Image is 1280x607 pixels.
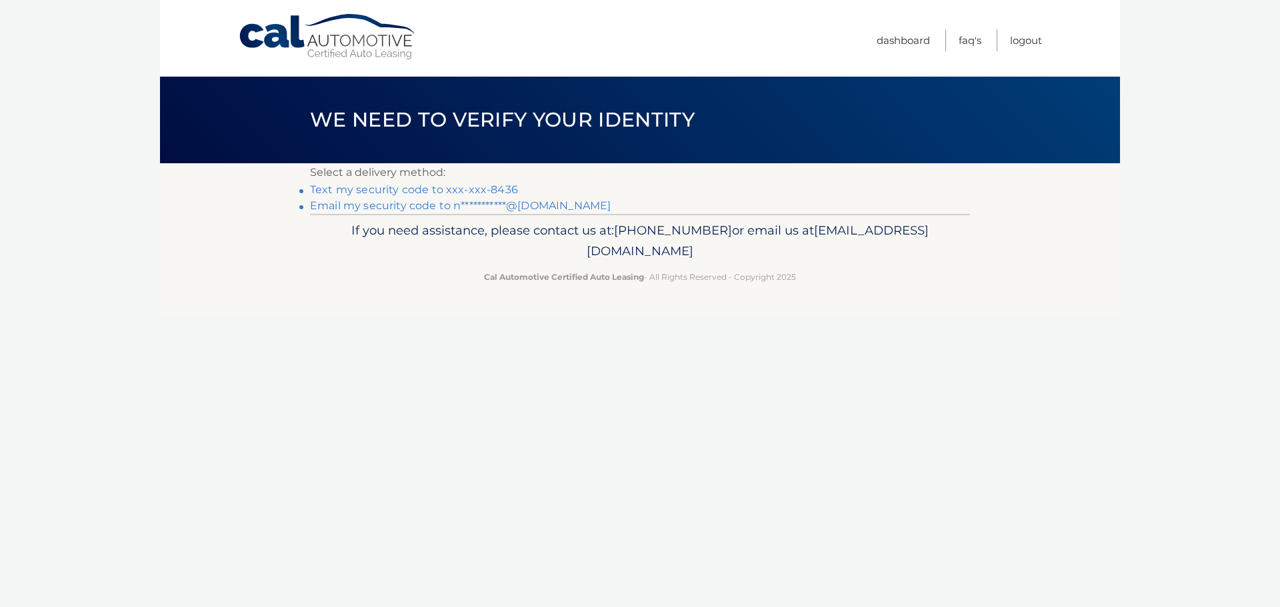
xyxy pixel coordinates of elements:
p: If you need assistance, please contact us at: or email us at [319,220,961,263]
a: Cal Automotive [238,13,418,61]
p: - All Rights Reserved - Copyright 2025 [319,270,961,284]
a: Text my security code to xxx-xxx-8436 [310,183,518,196]
span: We need to verify your identity [310,107,695,132]
p: Select a delivery method: [310,163,970,182]
a: Logout [1010,29,1042,51]
a: FAQ's [959,29,981,51]
a: Dashboard [877,29,930,51]
span: [PHONE_NUMBER] [614,223,732,238]
strong: Cal Automotive Certified Auto Leasing [484,272,644,282]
